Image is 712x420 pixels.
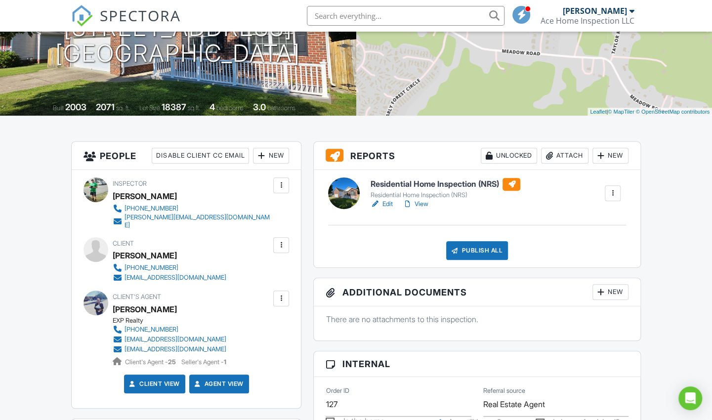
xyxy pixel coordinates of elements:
[587,108,712,116] div: |
[541,148,588,164] div: Attach
[307,6,504,26] input: Search everything...
[96,102,115,112] div: 2071
[253,102,266,112] div: 3.0
[209,102,215,112] div: 4
[125,336,226,343] div: [EMAIL_ADDRESS][DOMAIN_NAME]
[71,13,181,34] a: SPECTORA
[370,178,520,200] a: Residential Home Inspection (NRS) Residential Home Inspection (NRS)
[113,344,226,354] a: [EMAIL_ADDRESS][DOMAIN_NAME]
[541,16,634,26] div: Ace Home Inspection LLC
[125,326,178,334] div: [PHONE_NUMBER]
[113,180,147,187] span: Inspector
[168,358,176,366] strong: 25
[113,189,177,204] div: [PERSON_NAME]
[592,148,628,164] div: New
[100,5,181,26] span: SPECTORA
[678,386,702,410] div: Open Intercom Messenger
[370,191,520,199] div: Residential Home Inspection (NRS)
[224,358,226,366] strong: 1
[113,213,271,229] a: [PERSON_NAME][EMAIL_ADDRESS][DOMAIN_NAME]
[483,386,525,395] label: Referral source
[188,104,200,112] span: sq.ft.
[253,148,289,164] div: New
[127,379,180,389] a: Client View
[113,317,234,325] div: EXP Realty
[314,142,640,170] h3: Reports
[113,335,226,344] a: [EMAIL_ADDRESS][DOMAIN_NAME]
[113,204,271,213] a: [PHONE_NUMBER]
[113,240,134,247] span: Client
[53,104,64,112] span: Built
[125,358,177,366] span: Client's Agent -
[139,104,160,112] span: Lot Size
[113,325,226,335] a: [PHONE_NUMBER]
[113,263,226,273] a: [PHONE_NUMBER]
[113,302,177,317] a: [PERSON_NAME]
[370,199,392,209] a: Edit
[113,248,177,263] div: [PERSON_NAME]
[370,178,520,191] h6: Residential Home Inspection (NRS)
[72,142,301,170] h3: People
[608,109,634,115] a: © MapTiler
[326,386,349,395] label: Order ID
[152,148,249,164] div: Disable Client CC Email
[116,104,130,112] span: sq. ft.
[125,345,226,353] div: [EMAIL_ADDRESS][DOMAIN_NAME]
[590,109,606,115] a: Leaflet
[216,104,244,112] span: bedrooms
[181,358,226,366] span: Seller's Agent -
[162,102,186,112] div: 18387
[113,273,226,283] a: [EMAIL_ADDRESS][DOMAIN_NAME]
[314,351,640,377] h3: Internal
[267,104,295,112] span: bathrooms
[481,148,537,164] div: Unlocked
[592,284,628,300] div: New
[446,241,508,260] div: Publish All
[113,293,161,300] span: Client's Agent
[125,205,178,212] div: [PHONE_NUMBER]
[125,213,271,229] div: [PERSON_NAME][EMAIL_ADDRESS][DOMAIN_NAME]
[402,199,428,209] a: View
[326,314,628,325] p: There are no attachments to this inspection.
[563,6,627,16] div: [PERSON_NAME]
[314,278,640,306] h3: Additional Documents
[65,102,86,112] div: 2003
[125,274,226,282] div: [EMAIL_ADDRESS][DOMAIN_NAME]
[125,264,178,272] div: [PHONE_NUMBER]
[193,379,244,389] a: Agent View
[636,109,710,115] a: © OpenStreetMap contributors
[55,15,300,67] h1: [STREET_ADDRESS] [GEOGRAPHIC_DATA]
[71,5,93,27] img: The Best Home Inspection Software - Spectora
